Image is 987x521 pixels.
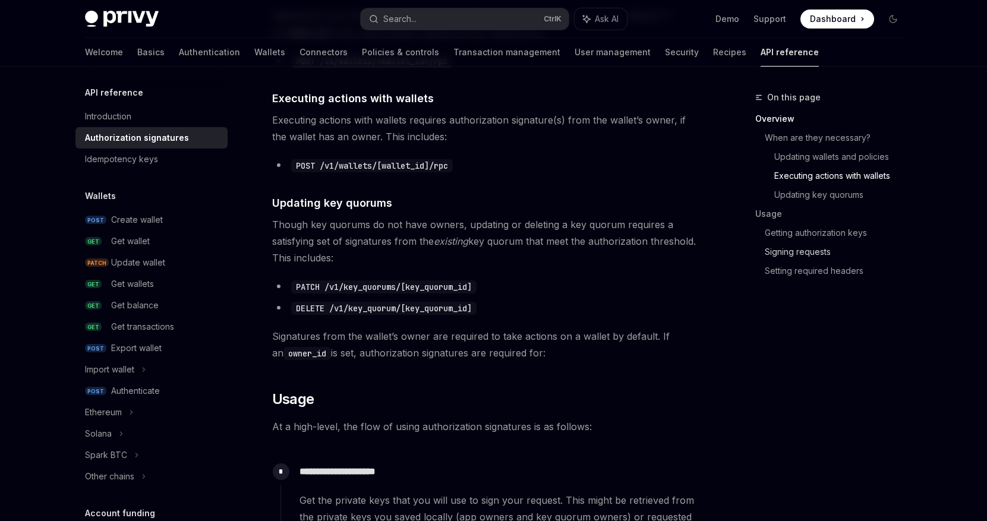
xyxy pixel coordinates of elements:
[85,216,106,225] span: POST
[85,86,143,100] h5: API reference
[254,38,285,67] a: Wallets
[85,237,102,246] span: GET
[85,362,134,377] div: Import wallet
[272,390,314,409] span: Usage
[665,38,699,67] a: Security
[111,298,159,312] div: Get balance
[179,38,240,67] a: Authentication
[75,273,228,295] a: GETGet wallets
[75,316,228,337] a: GETGet transactions
[85,38,123,67] a: Welcome
[85,11,159,27] img: dark logo
[85,405,122,419] div: Ethereum
[85,189,116,203] h5: Wallets
[272,112,701,145] span: Executing actions with wallets requires authorization signature(s) from the wallet’s owner, if th...
[75,127,228,149] a: Authorization signatures
[713,38,746,67] a: Recipes
[75,230,228,252] a: GETGet wallet
[765,223,912,242] a: Getting authorization keys
[767,90,821,105] span: On this page
[75,252,228,273] a: PATCHUpdate wallet
[85,344,106,353] span: POST
[111,341,162,355] div: Export wallet
[715,13,739,25] a: Demo
[765,242,912,261] a: Signing requests
[85,323,102,331] span: GET
[75,209,228,230] a: POSTCreate wallet
[85,301,102,310] span: GET
[774,166,912,185] a: Executing actions with wallets
[85,109,131,124] div: Introduction
[362,38,439,67] a: Policies & controls
[755,109,912,128] a: Overview
[272,90,434,106] span: Executing actions with wallets
[774,147,912,166] a: Updating wallets and policies
[765,261,912,280] a: Setting required headers
[111,213,163,227] div: Create wallet
[85,427,112,441] div: Solana
[75,149,228,170] a: Idempotency keys
[755,204,912,223] a: Usage
[75,295,228,316] a: GETGet balance
[800,10,874,29] a: Dashboard
[361,8,569,30] button: Search...CtrlK
[884,10,903,29] button: Toggle dark mode
[85,131,189,145] div: Authorization signatures
[575,8,627,30] button: Ask AI
[272,216,701,266] span: Though key quorums do not have owners, updating or deleting a key quorum requires a satisfying se...
[283,347,331,360] code: owner_id
[111,255,165,270] div: Update wallet
[383,12,417,26] div: Search...
[272,418,701,435] span: At a high-level, the flow of using authorization signatures is as follows:
[272,328,701,361] span: Signatures from the wallet’s owner are required to take actions on a wallet by default. If an is ...
[111,234,150,248] div: Get wallet
[434,235,468,247] em: existing
[272,195,392,211] span: Updating key quorums
[761,38,819,67] a: API reference
[753,13,786,25] a: Support
[291,280,477,293] code: PATCH /v1/key_quorums/[key_quorum_id]
[75,106,228,127] a: Introduction
[810,13,856,25] span: Dashboard
[453,38,560,67] a: Transaction management
[774,185,912,204] a: Updating key quorums
[85,387,106,396] span: POST
[765,128,912,147] a: When are they necessary?
[111,320,174,334] div: Get transactions
[111,384,160,398] div: Authenticate
[85,448,127,462] div: Spark BTC
[85,469,134,484] div: Other chains
[291,159,453,172] code: POST /v1/wallets/[wallet_id]/rpc
[299,38,348,67] a: Connectors
[575,38,651,67] a: User management
[75,337,228,359] a: POSTExport wallet
[85,280,102,289] span: GET
[85,152,158,166] div: Idempotency keys
[111,277,154,291] div: Get wallets
[85,506,155,520] h5: Account funding
[85,258,109,267] span: PATCH
[137,38,165,67] a: Basics
[544,14,562,24] span: Ctrl K
[595,13,619,25] span: Ask AI
[75,380,228,402] a: POSTAuthenticate
[291,302,477,315] code: DELETE /v1/key_quorum/[key_quorum_id]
